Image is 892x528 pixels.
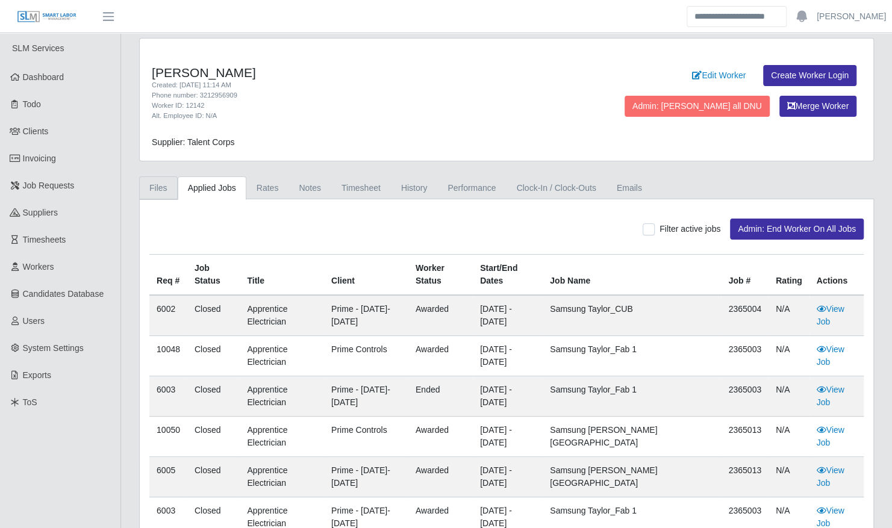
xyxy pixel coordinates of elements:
[721,457,769,497] td: 2365013
[607,176,652,200] a: Emails
[437,176,506,200] a: Performance
[152,90,558,101] div: Phone number: 3212956909
[817,385,844,407] a: View Job
[187,417,240,457] td: Closed
[23,370,51,380] span: Exports
[12,43,64,53] span: SLM Services
[139,176,178,200] a: Files
[187,457,240,497] td: Closed
[473,376,543,417] td: [DATE] - [DATE]
[473,417,543,457] td: [DATE] - [DATE]
[543,376,721,417] td: Samsung Taylor_Fab 1
[660,224,720,234] span: Filter active jobs
[769,457,809,497] td: N/A
[187,376,240,417] td: Closed
[817,506,844,528] a: View Job
[769,417,809,457] td: N/A
[324,457,408,497] td: Prime - [DATE]-[DATE]
[240,255,324,296] th: Title
[23,262,54,272] span: Workers
[408,295,473,336] td: awarded
[240,376,324,417] td: Apprentice Electrician
[23,154,56,163] span: Invoicing
[721,376,769,417] td: 2365003
[23,126,49,136] span: Clients
[721,255,769,296] th: Job #
[769,255,809,296] th: Rating
[324,295,408,336] td: Prime - [DATE]-[DATE]
[187,336,240,376] td: Closed
[817,10,886,23] a: [PERSON_NAME]
[473,295,543,336] td: [DATE] - [DATE]
[149,255,187,296] th: Req #
[730,219,864,240] button: Admin: End Worker On All Jobs
[152,65,558,80] h4: [PERSON_NAME]
[543,255,721,296] th: Job Name
[331,176,391,200] a: Timesheet
[23,235,66,244] span: Timesheets
[779,96,856,117] button: Merge Worker
[817,344,844,367] a: View Job
[324,376,408,417] td: Prime - [DATE]-[DATE]
[721,417,769,457] td: 2365013
[763,65,856,86] a: Create Worker Login
[473,457,543,497] td: [DATE] - [DATE]
[149,417,187,457] td: 10050
[17,10,77,23] img: SLM Logo
[187,255,240,296] th: Job Status
[408,336,473,376] td: awarded
[149,376,187,417] td: 6003
[23,208,58,217] span: Suppliers
[149,295,187,336] td: 6002
[152,111,558,121] div: Alt. Employee ID: N/A
[391,176,438,200] a: History
[408,255,473,296] th: Worker Status
[809,255,864,296] th: Actions
[152,137,234,147] span: Supplier: Talent Corps
[543,295,721,336] td: Samsung Taylor_CUB
[408,457,473,497] td: awarded
[769,376,809,417] td: N/A
[721,336,769,376] td: 2365003
[324,336,408,376] td: Prime Controls
[817,304,844,326] a: View Job
[149,336,187,376] td: 10048
[23,99,41,109] span: Todo
[178,176,246,200] a: Applied Jobs
[324,255,408,296] th: Client
[817,425,844,447] a: View Job
[240,336,324,376] td: Apprentice Electrician
[625,96,770,117] button: Admin: [PERSON_NAME] all DNU
[240,457,324,497] td: Apprentice Electrician
[473,336,543,376] td: [DATE] - [DATE]
[23,72,64,82] span: Dashboard
[769,295,809,336] td: N/A
[240,417,324,457] td: Apprentice Electrician
[684,65,753,86] a: Edit Worker
[408,417,473,457] td: awarded
[543,336,721,376] td: Samsung Taylor_Fab 1
[240,295,324,336] td: Apprentice Electrician
[721,295,769,336] td: 2365004
[473,255,543,296] th: Start/End Dates
[769,336,809,376] td: N/A
[23,316,45,326] span: Users
[23,289,104,299] span: Candidates Database
[23,343,84,353] span: System Settings
[23,181,75,190] span: Job Requests
[152,101,558,111] div: Worker ID: 12142
[324,417,408,457] td: Prime Controls
[543,457,721,497] td: Samsung [PERSON_NAME][GEOGRAPHIC_DATA]
[506,176,606,200] a: Clock-In / Clock-Outs
[187,295,240,336] td: Closed
[23,397,37,407] span: ToS
[152,80,558,90] div: Created: [DATE] 11:14 AM
[288,176,331,200] a: Notes
[408,376,473,417] td: ended
[817,465,844,488] a: View Job
[543,417,721,457] td: Samsung [PERSON_NAME][GEOGRAPHIC_DATA]
[246,176,289,200] a: Rates
[149,457,187,497] td: 6005
[687,6,787,27] input: Search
